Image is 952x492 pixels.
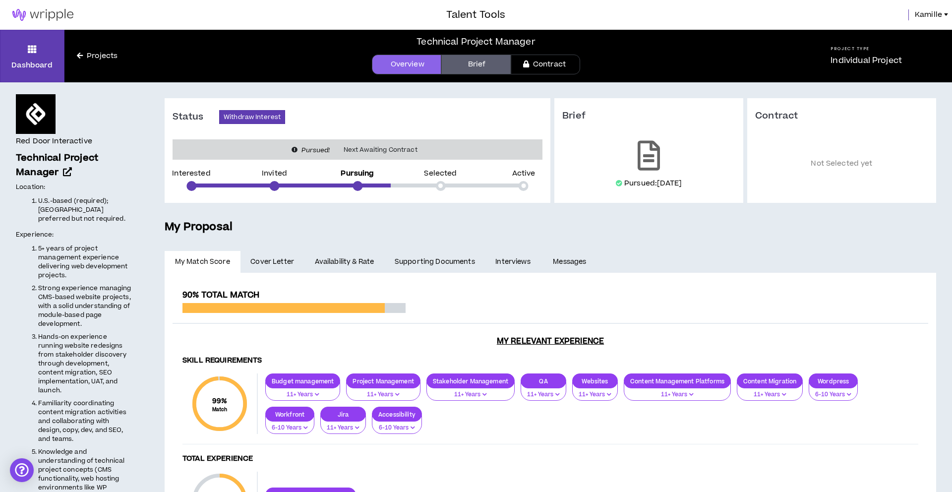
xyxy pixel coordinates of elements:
[915,9,942,20] span: Kamille
[38,399,126,443] span: Familiarity coordinating content migration activities and collaborating with design, copy, dev, a...
[446,7,505,22] h3: Talent Tools
[737,382,803,401] button: 11+ Years
[64,51,130,61] a: Projects
[755,110,928,122] h3: Contract
[16,183,45,191] span: Location:
[262,170,287,177] p: Invited
[321,411,365,418] p: Jira
[624,179,682,188] p: Pursued: [DATE]
[737,377,802,385] p: Content Migration
[173,111,219,123] h3: Status
[38,284,131,328] span: Strong experience managing CMS-based website projects, with a solid understanding of module-based...
[182,289,259,301] span: 90% Total Match
[327,424,359,432] p: 11+ Years
[579,390,611,399] p: 11+ Years
[562,110,735,122] h3: Brief
[165,251,240,273] a: My Match Score
[441,55,511,74] a: Brief
[543,251,599,273] a: Messages
[378,424,416,432] p: 6-10 Years
[182,356,918,366] h4: Skill Requirements
[427,377,514,385] p: Stakeholder Management
[572,382,618,401] button: 11+ Years
[353,390,414,399] p: 11+ Years
[265,382,340,401] button: 11+ Years
[755,137,928,191] p: Not Selected yet
[212,406,228,413] small: Match
[38,196,125,223] span: U.S.-based (required); [GEOGRAPHIC_DATA] preferred but not required.
[809,377,857,385] p: Wordpress
[272,390,334,399] p: 11+ Years
[809,382,858,401] button: 6-10 Years
[372,55,441,74] a: Overview
[10,458,34,482] div: Open Intercom Messenger
[346,382,420,401] button: 11+ Years
[182,454,918,464] h4: Total Experience
[433,390,508,399] p: 11+ Years
[38,332,127,395] span: Hands-on experience running website redesigns from stakeholder discovery through development, con...
[831,55,902,66] p: Individual Project
[341,170,374,177] p: Pursuing
[815,390,851,399] p: 6-10 Years
[11,60,53,70] p: Dashboard
[16,151,98,179] span: Technical Project Manager
[301,146,330,155] i: Pursued!
[16,151,133,180] a: Technical Project Manager
[630,390,724,399] p: 11+ Years
[426,382,515,401] button: 11+ Years
[212,396,228,406] span: 99 %
[272,424,308,432] p: 6-10 Years
[624,382,731,401] button: 11+ Years
[512,170,535,177] p: Active
[16,136,92,147] h4: Red Door Interactive
[424,170,457,177] p: Selected
[573,377,617,385] p: Websites
[265,415,314,434] button: 6-10 Years
[384,251,485,273] a: Supporting Documents
[527,390,560,399] p: 11+ Years
[250,256,294,267] span: Cover Letter
[320,415,366,434] button: 11+ Years
[266,411,314,418] p: Workfront
[347,377,420,385] p: Project Management
[173,336,928,346] h3: My Relevant Experience
[831,46,902,52] h5: Project Type
[38,244,128,280] span: 5+ years of project management experience delivering web development projects.
[485,251,543,273] a: Interviews
[372,411,421,418] p: Accessibility
[416,35,535,49] div: Technical Project Manager
[743,390,796,399] p: 11+ Years
[521,377,566,385] p: QA
[338,145,423,155] span: Next Awaiting Contract
[521,382,566,401] button: 11+ Years
[304,251,384,273] a: Availability & Rate
[165,219,936,236] h5: My Proposal
[172,170,210,177] p: Interested
[16,230,54,239] span: Experience:
[219,110,285,124] button: Withdraw Interest
[266,377,340,385] p: Budget management
[372,415,422,434] button: 6-10 Years
[511,55,580,74] a: Contract
[624,377,730,385] p: Content Management Platforms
